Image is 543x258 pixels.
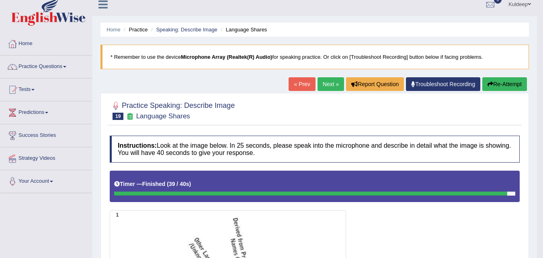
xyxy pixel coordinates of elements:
a: Strategy Videos [0,147,92,167]
a: Troubleshoot Recording [406,77,480,91]
b: Instructions: [118,142,157,149]
a: Next » [318,77,344,91]
h5: Timer — [114,181,191,187]
a: Success Stories [0,124,92,144]
blockquote: * Remember to use the device for speaking practice. Or click on [Troubleshoot Recording] button b... [100,45,529,69]
b: Finished [142,181,166,187]
a: Practice Questions [0,56,92,76]
a: « Prev [289,77,315,91]
a: Home [107,27,121,33]
a: Speaking: Describe Image [156,27,217,33]
a: Predictions [0,101,92,122]
small: Language Shares [136,112,190,120]
li: Practice [122,26,148,33]
h2: Practice Speaking: Describe Image [110,100,235,120]
b: ( [167,181,169,187]
button: Re-Attempt [482,77,527,91]
li: Language Shares [219,26,267,33]
span: 19 [113,113,123,120]
b: ) [189,181,191,187]
h4: Look at the image below. In 25 seconds, please speak into the microphone and describe in detail w... [110,136,520,163]
a: Tests [0,78,92,99]
b: 39 / 40s [169,181,189,187]
a: Home [0,33,92,53]
small: Exam occurring question [125,113,134,120]
button: Report Question [346,77,404,91]
a: Your Account [0,170,92,190]
b: Microphone Array (Realtek(R) Audio) [181,54,272,60]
